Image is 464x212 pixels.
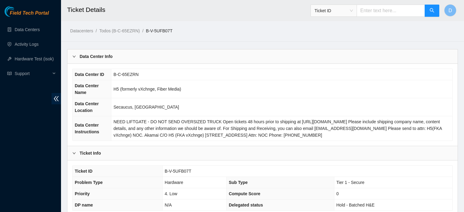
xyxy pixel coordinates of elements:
[444,4,456,16] button: D
[229,191,260,196] span: Compute Score
[75,180,103,185] span: Problem Type
[7,71,12,76] span: read
[425,5,439,17] button: search
[146,28,172,33] a: B-V-5UFB07T
[80,53,113,60] b: Data Center Info
[430,8,434,14] span: search
[70,28,93,33] a: Datacenters
[165,203,172,207] span: N/A
[165,169,191,174] span: B-V-5UFB07T
[336,180,365,185] span: Tier 1 - Secure
[80,150,101,156] b: Ticket Info
[75,101,99,113] span: Data Center Location
[75,169,92,174] span: Ticket ID
[75,123,99,134] span: Data Center Instructions
[113,87,181,92] span: H5 (formerly vXchnge, Fiber Media)
[95,28,97,33] span: /
[229,203,263,207] span: Delegated status
[5,11,49,19] a: Akamai TechnologiesField Tech Portal
[52,93,61,104] span: double-left
[15,27,40,32] a: Data Centers
[165,191,177,196] span: 4. Low
[113,119,442,138] span: NEED LIFTGATE - DO NOT SEND OVERSIZED TRUCK Open tickets 48 hours prior to shipping at [URL][DOMA...
[99,28,140,33] a: Todos (B-C-65EZRN)
[5,6,31,17] img: Akamai Technologies
[75,83,99,95] span: Data Center Name
[72,55,76,58] span: right
[15,42,39,47] a: Activity Logs
[165,180,183,185] span: Hardware
[113,105,179,110] span: Secaucus, [GEOGRAPHIC_DATA]
[75,191,90,196] span: Priority
[229,180,248,185] span: Sub Type
[113,72,138,77] span: B-C-65EZRN
[336,203,375,207] span: Hold - Batched H&E
[448,7,452,14] span: D
[142,28,143,33] span: /
[75,203,93,207] span: DP name
[315,6,353,15] span: Ticket ID
[67,146,458,160] div: Ticket Info
[336,191,339,196] span: 0
[72,151,76,155] span: right
[67,49,458,63] div: Data Center Info
[75,72,104,77] span: Data Center ID
[15,67,51,80] span: Support
[357,5,425,17] input: Enter text here...
[10,10,49,16] span: Field Tech Portal
[15,56,54,61] a: Hardware Test (isok)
